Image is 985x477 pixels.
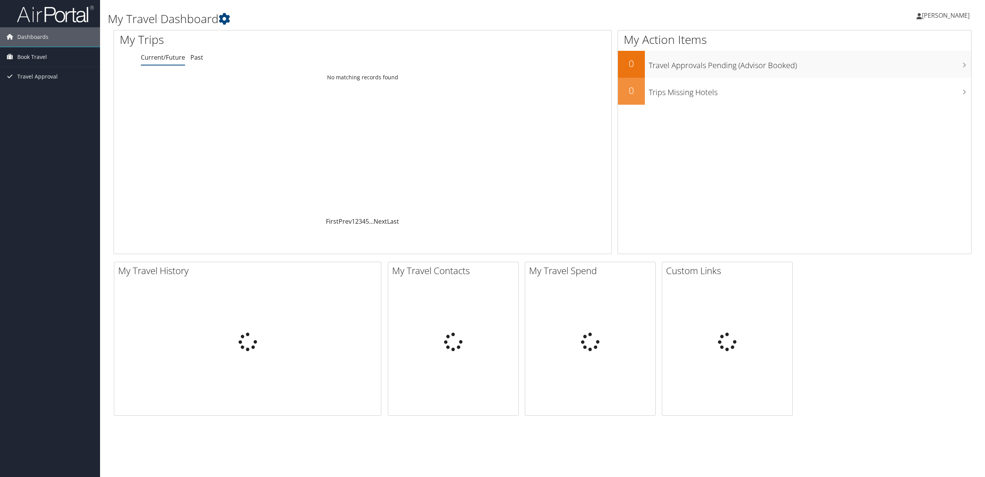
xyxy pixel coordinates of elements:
[649,83,971,98] h3: Trips Missing Hotels
[108,11,688,27] h1: My Travel Dashboard
[618,78,971,105] a: 0Trips Missing Hotels
[17,27,48,47] span: Dashboards
[922,11,970,20] span: [PERSON_NAME]
[17,5,94,23] img: airportal-logo.png
[355,217,359,226] a: 2
[114,70,611,84] td: No matching records found
[366,217,369,226] a: 5
[387,217,399,226] a: Last
[118,264,381,277] h2: My Travel History
[359,217,362,226] a: 3
[369,217,374,226] span: …
[618,51,971,78] a: 0Travel Approvals Pending (Advisor Booked)
[17,47,47,67] span: Book Travel
[362,217,366,226] a: 4
[917,4,977,27] a: [PERSON_NAME]
[392,264,518,277] h2: My Travel Contacts
[666,264,792,277] h2: Custom Links
[120,32,398,48] h1: My Trips
[141,53,185,62] a: Current/Future
[649,56,971,71] h3: Travel Approvals Pending (Advisor Booked)
[618,84,645,97] h2: 0
[17,67,58,86] span: Travel Approval
[374,217,387,226] a: Next
[618,57,645,70] h2: 0
[529,264,655,277] h2: My Travel Spend
[352,217,355,226] a: 1
[190,53,203,62] a: Past
[618,32,971,48] h1: My Action Items
[339,217,352,226] a: Prev
[326,217,339,226] a: First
